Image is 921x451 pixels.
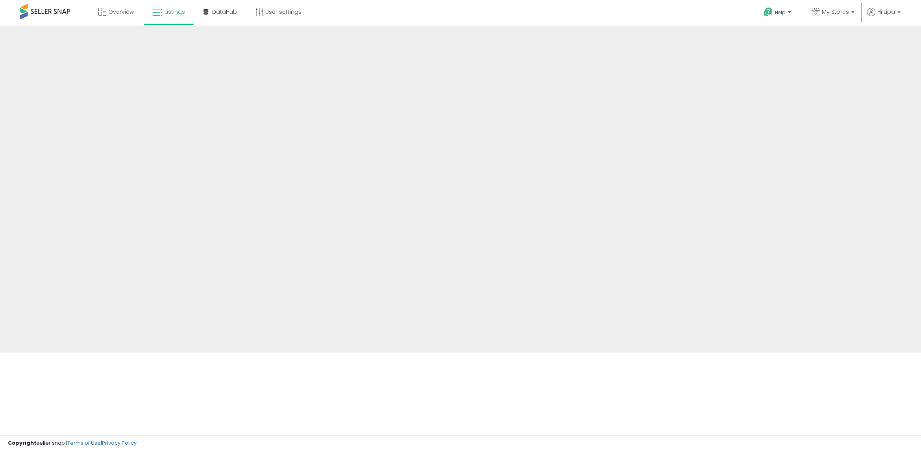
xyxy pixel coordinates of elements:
span: Overview [108,8,134,16]
a: Hi Lipa [867,8,901,26]
span: Listings [165,8,185,16]
span: DataHub [212,8,237,16]
span: Help [775,9,786,16]
span: My Stores [822,8,849,16]
a: Help [757,1,799,26]
span: Hi Lipa [877,8,895,16]
i: Get Help [763,7,773,17]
